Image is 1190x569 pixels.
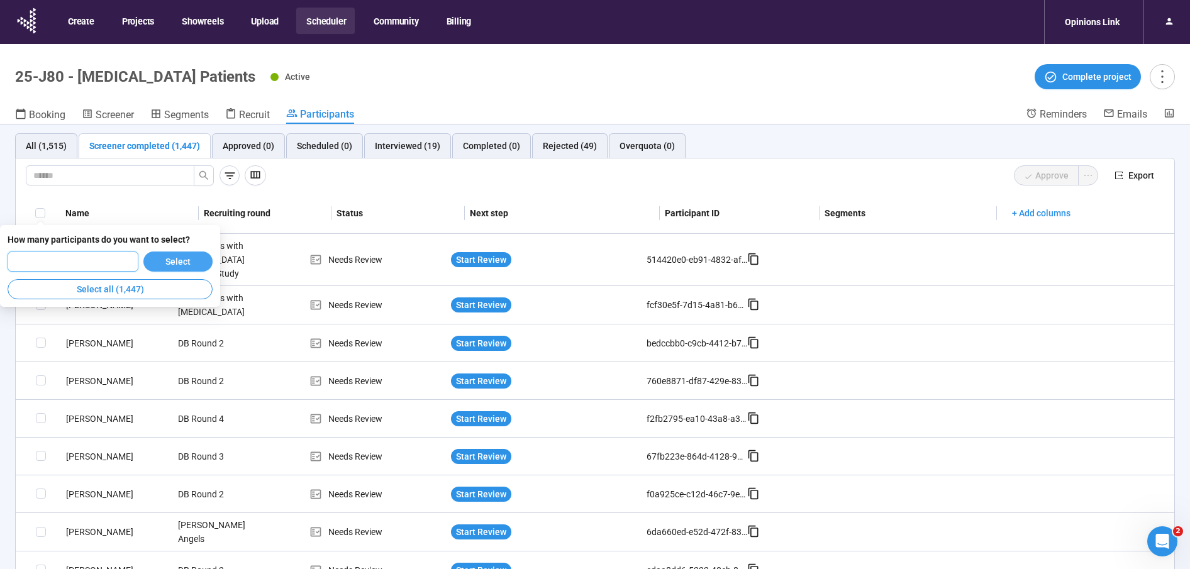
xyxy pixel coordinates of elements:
span: Active [285,72,310,82]
span: export [1115,171,1123,180]
span: Booking [29,109,65,121]
span: Start Review [456,487,506,501]
span: Select [165,255,191,268]
button: Complete project [1035,64,1141,89]
div: f0a925ce-c12d-46c7-9eaa-4786b95d2193 [647,487,747,501]
a: Segments [150,108,209,124]
th: Status [331,193,465,234]
button: Community [364,8,427,34]
div: DB Round 2 [173,369,267,393]
a: Reminders [1026,108,1087,123]
span: Start Review [456,374,506,388]
div: How many participants do you want to select? [8,233,213,246]
div: bedccbb0-c9cb-4412-b773-5aa65fb567da [647,336,747,350]
a: Booking [15,108,65,124]
span: Export [1128,168,1154,182]
span: Complete project [1062,70,1132,84]
div: DB Round 3 [173,445,267,468]
button: Billing [437,8,481,34]
button: Start Review [451,449,511,464]
button: Create [58,8,103,34]
div: 67fb223e-864d-4128-9975-95472cfc2593 [647,450,747,463]
span: Recruit [239,109,270,121]
span: Reminders [1040,108,1087,120]
span: Participants [300,108,354,120]
button: Projects [112,8,163,34]
div: [PERSON_NAME] [61,450,173,463]
div: [PERSON_NAME] [61,374,173,388]
span: Screener [96,109,134,121]
div: All (1,515) [26,139,67,153]
div: Screener completed (1,447) [89,139,200,153]
div: 514420e0-eb91-4832-afe5-b27f6b719df7 [647,253,747,267]
div: [PERSON_NAME] [61,412,173,426]
a: Participants [286,108,354,124]
span: Segments [164,109,209,121]
div: fcf30e5f-7d15-4a81-b6e9-57112cc2baaa [647,298,747,312]
div: Needs Review [309,525,446,539]
div: Needs Review [309,412,446,426]
div: Approved (0) [223,139,274,153]
span: Start Review [456,336,506,350]
div: Completed (0) [463,139,520,153]
div: [PERSON_NAME] [61,336,173,350]
button: Select [143,251,213,272]
a: Screener [82,108,134,124]
button: exportExport [1104,165,1164,185]
span: Start Review [456,525,506,539]
div: Rejected (49) [543,139,597,153]
a: Recruit [225,108,270,124]
div: [PERSON_NAME] Angels [173,513,267,551]
button: Start Review [451,524,511,539]
button: Start Review [451,297,511,312]
div: [PERSON_NAME] [61,525,173,539]
button: Start Review [451,252,511,267]
div: 6da660ed-e52d-472f-83c0-9a4819d35a88 [647,525,747,539]
span: more [1154,68,1171,85]
button: Showreels [172,8,232,34]
button: search [194,165,214,185]
div: Needs Review [309,487,446,501]
div: Needs Review [309,336,446,350]
button: Start Review [451,487,511,502]
span: search [199,170,209,180]
th: Name [60,193,199,234]
div: f2fb2795-ea10-43a8-a3a6-239943e02bbc [647,412,747,426]
span: Start Review [456,298,506,312]
div: Opinions Link [1057,10,1127,34]
div: Scheduled (0) [297,139,352,153]
div: Needs Review [309,450,446,463]
button: + Add columns [1002,203,1081,223]
span: Select all (1,447) [77,282,144,296]
th: Segments [820,193,997,234]
button: Upload [241,8,287,34]
button: Select all (1,447) [8,279,213,299]
h1: 25-J80 - [MEDICAL_DATA] Patients [15,68,255,86]
span: Start Review [456,253,506,267]
div: DB Round 4 [173,407,267,431]
th: Participant ID [660,193,820,234]
div: 760e8871-df87-429e-8382-39ef8a3ae7b3 [647,374,747,388]
span: Start Review [456,412,506,426]
th: Recruiting round [199,193,332,234]
a: Emails [1103,108,1147,123]
div: DB Round 2 [173,482,267,506]
div: Needs Review [309,298,446,312]
div: DB Round 2 [173,331,267,355]
th: Next step [465,193,660,234]
div: [PERSON_NAME] [61,487,173,501]
span: + Add columns [1012,206,1070,220]
span: 2 [1173,526,1183,536]
div: Interviewed (19) [375,139,440,153]
button: Start Review [451,411,511,426]
div: Needs Review [309,253,446,267]
button: Scheduler [296,8,355,34]
button: more [1150,64,1175,89]
div: Needs Review [309,374,446,388]
iframe: Intercom live chat [1147,526,1177,556]
button: Start Review [451,373,511,389]
span: Start Review [456,450,506,463]
button: Start Review [451,336,511,351]
span: Emails [1117,108,1147,120]
div: Overquota (0) [620,139,675,153]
